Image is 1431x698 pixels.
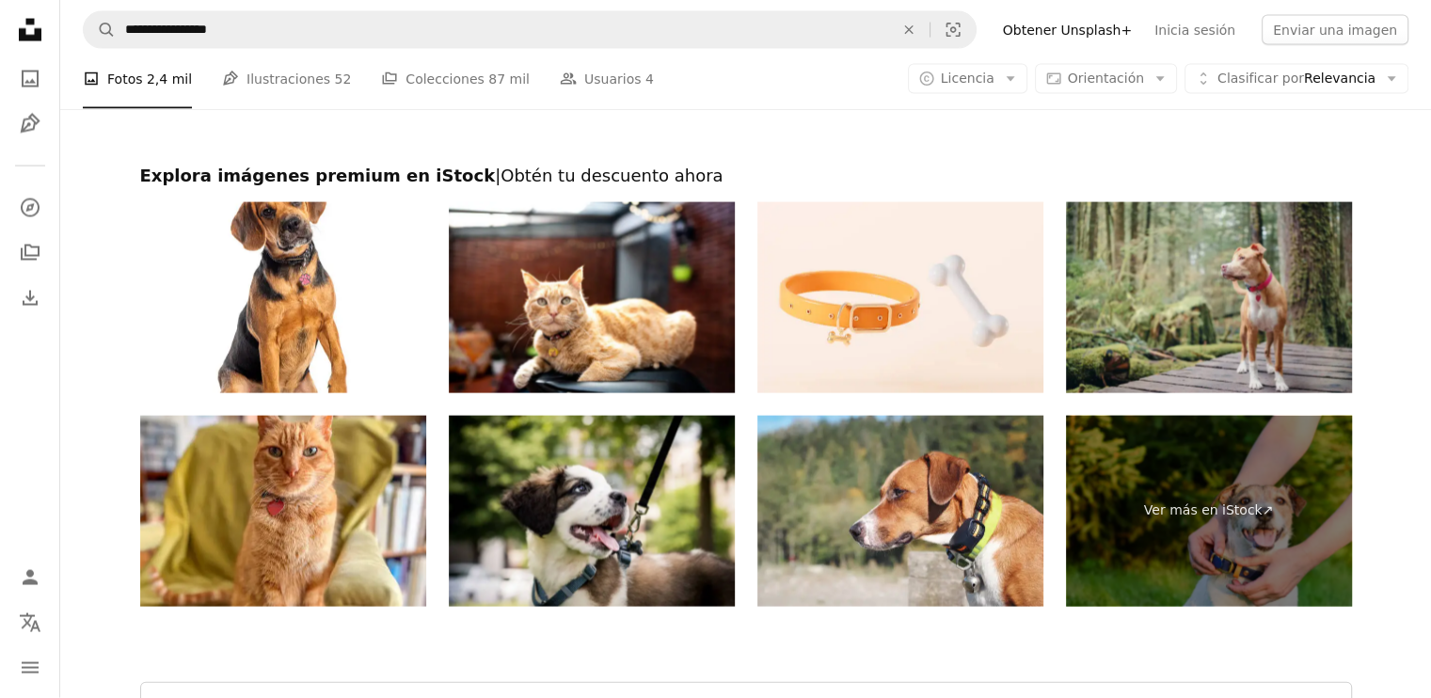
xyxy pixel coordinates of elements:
[560,49,654,109] a: Usuarios 4
[449,416,735,607] img: Primer Plano Del Perro Mirando Hacia Lejos En El Parque
[11,234,49,272] a: Colecciones
[992,15,1143,45] a: Obtener Unsplash+
[908,64,1027,94] button: Licencia
[1143,15,1247,45] a: Inicia sesión
[1185,64,1408,94] button: Clasificar porRelevancia
[11,604,49,642] button: Idioma
[83,11,977,49] form: Encuentra imágenes en todo el sitio
[645,69,654,89] span: 4
[1262,15,1408,45] button: Enviar una imagen
[757,416,1043,607] img: Perro con collar de entrenamiento y campana de oso frente al fondo de la naturaleza desenfocado.
[11,559,49,596] a: Iniciar sesión / Registrarse
[930,12,976,48] button: Búsqueda visual
[1217,71,1304,86] span: Clasificar por
[495,166,723,185] span: | Obtén tu descuento ahora
[140,416,426,607] img: Gato pelirrojo sentado en un sillón verde en casa
[1068,71,1144,86] span: Orientación
[449,202,735,393] img: Gato pelirrojo acostado en casa
[140,202,426,393] img: Puggle, mixedbreed Pug with Beagle, Isolated on white
[381,49,530,109] a: Colecciones 87 mil
[11,649,49,687] button: Menú
[1066,416,1352,607] a: Ver más en iStock↗
[1066,202,1352,393] img: Perro grande parado en el bosque en la ruta de senderismo del paseo marítimo mientras mira algo.
[757,202,1043,393] img: Collar de mascota de dibujos animados y hueso de mascota en el fondo amarillo, renderizado en 3D.
[84,12,116,48] button: Buscar en Unsplash
[941,71,994,86] span: Licencia
[488,69,530,89] span: 87 mil
[334,69,351,89] span: 52
[11,189,49,227] a: Explorar
[11,11,49,53] a: Inicio — Unsplash
[222,49,351,109] a: Ilustraciones 52
[11,105,49,143] a: Ilustraciones
[1035,64,1177,94] button: Orientación
[11,279,49,317] a: Historial de descargas
[140,165,1352,187] h2: Explora imágenes premium en iStock
[1217,70,1375,88] span: Relevancia
[888,12,930,48] button: Borrar
[11,60,49,98] a: Fotos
